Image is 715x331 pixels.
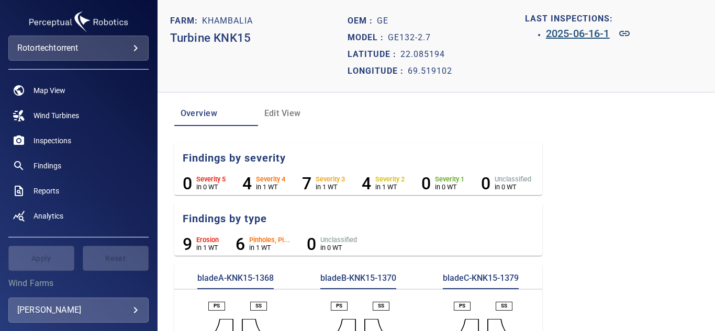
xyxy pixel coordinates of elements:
[375,176,405,183] h6: Severity 2
[525,13,702,25] p: LAST INSPECTIONS:
[33,110,79,121] span: Wind Turbines
[236,234,290,254] li: Pinholes, Pitting, Chips
[336,302,342,310] p: PS
[307,234,316,254] h6: 0
[197,272,274,289] p: bladeA-KNK15-1368
[264,106,336,121] span: Edit View
[8,153,149,178] a: findings noActive
[421,174,464,193] li: Severity 1
[443,272,519,289] p: bladeC-KNK15-1379
[348,65,408,77] p: Longitude :
[249,236,290,244] h6: Pinholes, Pi...
[316,176,345,183] h6: Severity 3
[481,174,531,193] li: Severity Unclassified
[249,244,290,252] p: in 1 WT
[196,176,226,183] h6: Severity 5
[388,31,431,44] p: GE132-2.7
[8,279,149,288] label: Wind Farms
[362,174,405,193] li: Severity 2
[33,211,63,221] span: Analytics
[8,128,149,153] a: inspections noActive
[302,174,345,193] li: Severity 3
[183,234,192,254] h6: 9
[348,31,388,44] p: Model :
[255,302,262,310] p: SS
[320,236,357,244] h6: Unclassified
[202,15,253,27] p: Khambalia
[400,48,445,61] p: 22.085194
[33,135,71,146] span: Inspections
[26,8,131,36] img: rotortechtorrent-logo
[8,178,149,203] a: reports noActive
[236,234,245,254] h6: 6
[495,176,531,183] h6: Unclassified
[348,48,400,61] p: Latitude :
[170,15,202,27] p: Farm:
[378,302,384,310] p: SS
[183,212,542,226] h5: Findings by type
[33,161,61,171] span: Findings
[408,65,452,77] p: 69.519102
[196,183,226,191] p: in 0 WT
[33,186,59,196] span: Reports
[8,203,149,229] a: analytics noActive
[546,25,702,42] a: 2025-06-16-1
[8,103,149,128] a: windturbines noActive
[459,302,465,310] p: PS
[495,183,531,191] p: in 0 WT
[183,174,226,193] li: Severity 5
[348,15,377,27] p: Oem :
[181,106,252,121] span: Overview
[307,234,357,254] li: Unclassified
[320,244,357,252] p: in 0 WT
[17,302,140,318] div: [PERSON_NAME]
[546,25,610,42] h6: 2025-06-16-1
[33,85,65,96] span: Map View
[256,176,285,183] h6: Severity 4
[183,151,542,165] h5: Findings by severity
[8,78,149,103] a: map noActive
[501,302,507,310] p: SS
[375,183,405,191] p: in 1 WT
[256,183,285,191] p: in 1 WT
[242,174,252,193] h6: 4
[421,174,431,193] h6: 0
[481,174,490,193] h6: 0
[435,183,464,191] p: in 0 WT
[183,234,219,254] li: Erosion
[320,272,396,289] p: bladeB-KNK15-1370
[196,244,219,252] p: in 1 WT
[183,174,192,193] h6: 0
[8,36,149,61] div: rotortechtorrent
[316,183,345,191] p: in 1 WT
[377,15,388,27] p: GE
[196,236,219,244] h6: Erosion
[435,176,464,183] h6: Severity 1
[302,174,311,193] h6: 7
[362,174,371,193] h6: 4
[17,40,140,56] div: rotortechtorrent
[170,29,348,47] p: Turbine KNK15
[242,174,285,193] li: Severity 4
[214,302,220,310] p: PS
